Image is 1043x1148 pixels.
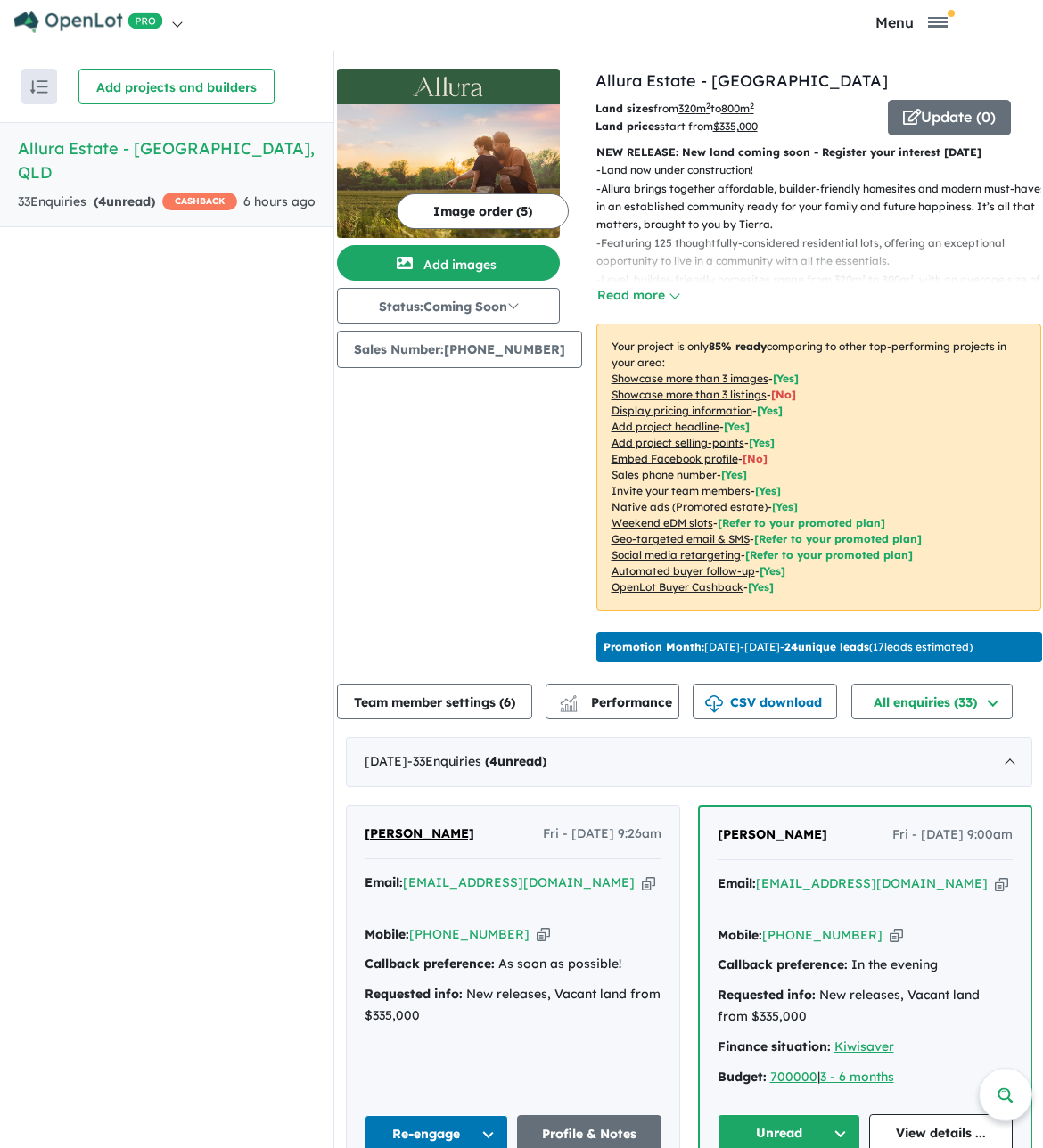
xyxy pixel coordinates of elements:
[365,824,474,845] a: [PERSON_NAME]
[718,826,827,842] span: [PERSON_NAME]
[604,639,973,655] p: [DATE] - [DATE] - ( 17 leads estimated)
[596,143,1041,161] p: NEW RELEASE: New land coming soon - Register your interest [DATE]
[612,516,713,529] u: Weekend eDM slots
[612,436,744,449] u: Add project selling-points
[892,824,1013,846] span: Fri - [DATE] 9:00am
[94,193,155,209] strong: ( unread)
[770,1069,817,1085] a: 700000
[612,500,768,513] u: Native ads (Promoted estate)
[612,564,755,578] u: Automated buyer follow-up
[612,484,751,497] u: Invite your team members
[612,468,717,481] u: Sales phone number
[612,580,743,594] u: OpenLot Buyer Cashback
[851,684,1013,719] button: All enquiries (33)
[30,80,48,94] img: sort.svg
[718,955,1013,976] div: In the evening
[718,956,848,972] strong: Callback preference:
[537,925,550,944] button: Copy
[724,420,750,433] span: [ Yes ]
[563,694,672,710] span: Performance
[365,984,661,1027] div: New releases, Vacant land from $335,000
[755,484,781,497] span: [ Yes ]
[98,193,106,209] span: 4
[595,102,653,115] b: Land sizes
[718,824,827,846] a: [PERSON_NAME]
[560,701,578,712] img: bar-chart.svg
[604,640,704,653] b: Promotion Month:
[337,104,560,238] img: Allura Estate - Bundamba
[784,13,1039,30] button: Toggle navigation
[546,684,679,719] button: Performance
[595,119,660,133] b: Land prices
[78,69,275,104] button: Add projects and builders
[397,193,569,229] button: Image order (5)
[757,404,783,417] span: [ Yes ]
[485,753,546,769] strong: ( unread)
[718,875,756,891] strong: Email:
[365,986,463,1002] strong: Requested info:
[337,245,560,281] button: Add images
[754,532,922,545] span: [Refer to your promoted plan]
[706,101,710,111] sup: 2
[890,926,903,945] button: Copy
[995,874,1008,893] button: Copy
[595,70,888,91] a: Allura Estate - [GEOGRAPHIC_DATA]
[365,955,495,972] strong: Callback preference:
[612,532,750,545] u: Geo-targeted email & SMS
[243,193,316,209] span: 6 hours ago
[709,340,767,353] b: 85 % ready
[718,1069,767,1085] strong: Budget:
[595,100,875,118] p: from
[713,119,758,133] u: $ 335,000
[337,288,560,324] button: Status:Coming Soon
[543,824,661,845] span: Fri - [DATE] 9:26am
[642,873,655,892] button: Copy
[749,436,775,449] span: [ Yes ]
[762,927,883,943] a: [PHONE_NUMBER]
[18,136,316,184] h5: Allura Estate - [GEOGRAPHIC_DATA] , QLD
[407,753,546,769] span: - 33 Enquir ies
[721,102,754,115] u: 800 m
[743,452,768,465] span: [ No ]
[337,684,532,719] button: Team member settings (6)
[365,874,403,890] strong: Email:
[365,926,409,942] strong: Mobile:
[409,926,530,942] a: [PHONE_NUMBER]
[365,954,661,975] div: As soon as possible!
[337,69,560,238] a: Allura Estate - Bundamba LogoAllura Estate - Bundamba
[596,285,680,306] button: Read more
[612,388,767,401] u: Showcase more than 3 listings
[346,737,1032,787] div: [DATE]
[718,1038,831,1054] strong: Finance situation:
[718,985,1013,1028] div: New releases, Vacant land from $335,000
[834,1038,894,1054] u: Kiwisaver
[745,548,913,562] span: [Refer to your promoted plan]
[612,452,738,465] u: Embed Facebook profile
[748,580,774,594] span: [Yes]
[760,564,785,578] span: [Yes]
[365,825,474,841] span: [PERSON_NAME]
[784,640,869,653] b: 24 unique leads
[162,193,237,210] span: CASHBACK
[560,695,576,705] img: line-chart.svg
[612,372,768,385] u: Showcase more than 3 images
[693,684,837,719] button: CSV download
[888,100,1011,135] button: Update (0)
[773,372,799,385] span: [ Yes ]
[595,118,875,135] p: start from
[18,192,237,213] div: 33 Enquir ies
[718,516,885,529] span: [Refer to your promoted plan]
[337,331,582,368] button: Sales Number:[PHONE_NUMBER]
[750,101,754,111] sup: 2
[596,324,1041,611] p: Your project is only comparing to other top-performing projects in your area: - - - - - - - - - -...
[820,1069,894,1085] a: 3 - 6 months
[705,695,723,713] img: download icon
[489,753,497,769] span: 4
[344,76,553,97] img: Allura Estate - Bundamba Logo
[721,468,747,481] span: [ Yes ]
[772,500,798,513] span: [Yes]
[612,420,719,433] u: Add project headline
[403,874,635,890] a: [EMAIL_ADDRESS][DOMAIN_NAME]
[504,694,511,710] span: 6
